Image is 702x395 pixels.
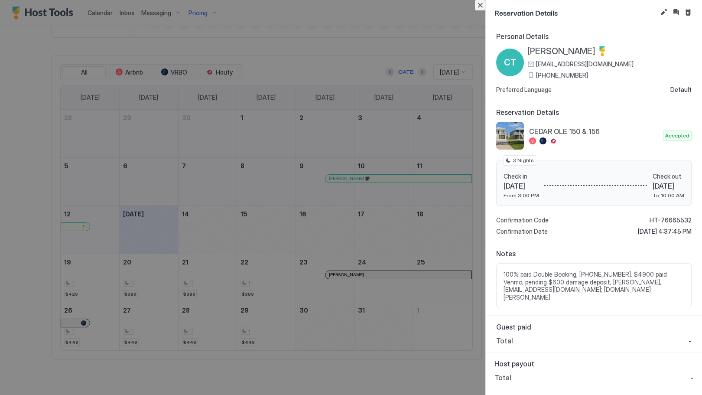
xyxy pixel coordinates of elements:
[536,72,588,79] span: [PHONE_NUMBER]
[536,60,634,68] span: [EMAIL_ADDRESS][DOMAIN_NAME]
[504,271,684,301] span: 100% paid Double Booking, [PHONE_NUMBER]. $4900 paid Venmo, pending $600 damage deposit, [PERSON_...
[690,373,693,382] span: -
[650,216,692,224] span: HT-76665532
[671,7,681,17] button: Inbox
[504,173,539,180] span: Check in
[670,86,692,94] span: Default
[689,336,692,345] span: -
[496,122,524,150] div: listing image
[496,86,552,94] span: Preferred Language
[659,7,669,17] button: Edit reservation
[653,182,684,190] span: [DATE]
[504,182,539,190] span: [DATE]
[496,323,692,331] span: Guest paid
[496,108,692,117] span: Reservation Details
[494,373,511,382] span: Total
[504,192,539,199] span: From 3:00 PM
[653,173,684,180] span: Check out
[494,359,693,368] span: Host payout
[527,46,595,57] span: [PERSON_NAME]
[496,336,513,345] span: Total
[496,249,692,258] span: Notes
[496,216,549,224] span: Confirmation Code
[638,228,692,235] span: [DATE] 4:37:45 PM
[653,192,684,199] span: To 10:00 AM
[529,127,660,136] span: CEDAR OLE 150 & 156
[683,7,693,17] button: Cancel reservation
[496,228,548,235] span: Confirmation Date
[504,56,517,69] span: CT
[665,132,689,140] span: Accepted
[496,32,692,41] span: Personal Details
[494,7,657,18] span: Reservation Details
[513,157,534,164] span: 3 Nights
